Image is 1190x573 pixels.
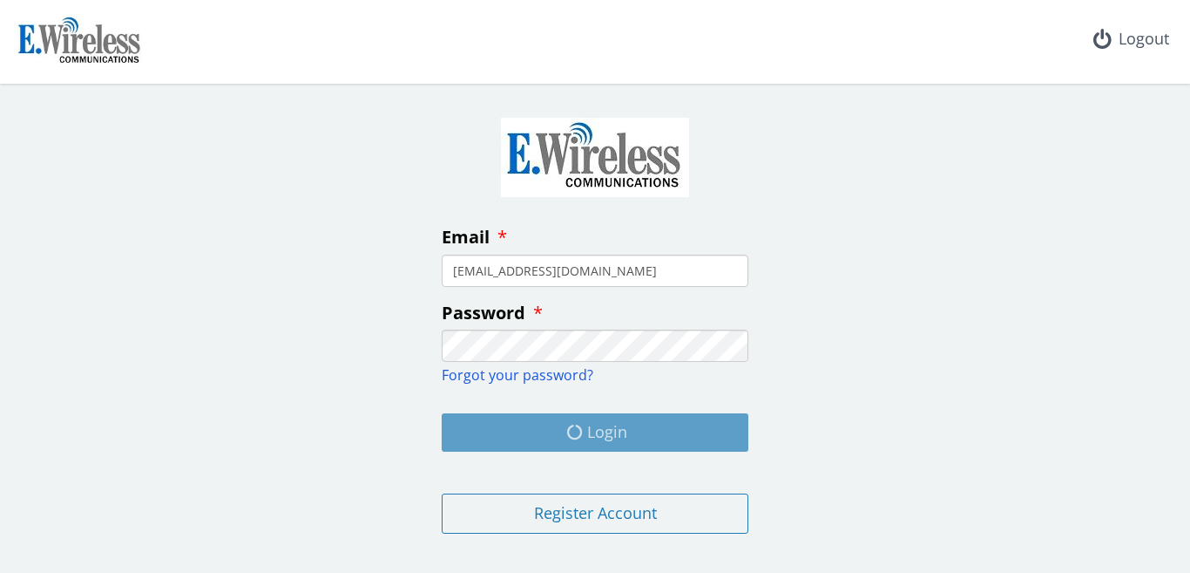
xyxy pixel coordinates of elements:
button: Login [442,413,748,452]
a: Forgot your password? [442,365,593,385]
button: Register Account [442,494,748,534]
input: enter your email address [442,255,748,287]
span: Password [442,301,525,324]
span: Email [442,225,490,249]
